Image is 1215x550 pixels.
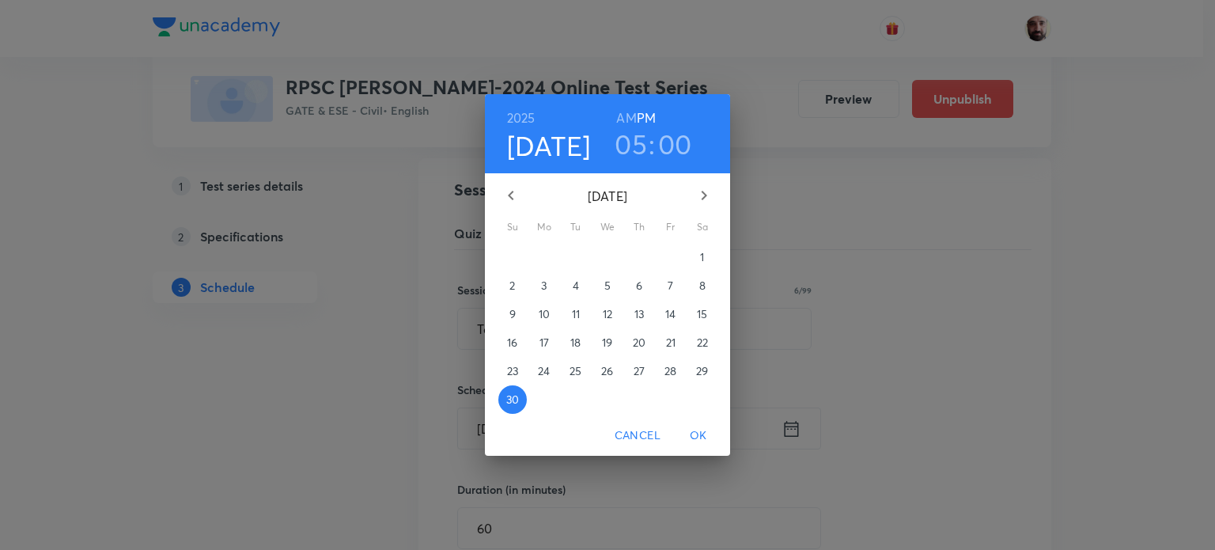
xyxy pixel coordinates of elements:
button: AM [616,107,636,129]
p: [DATE] [530,187,685,206]
button: 11 [562,300,590,328]
p: 26 [601,363,613,379]
button: 6 [625,271,653,300]
button: 14 [657,300,685,328]
p: 24 [538,363,550,379]
button: 24 [530,357,558,385]
button: 12 [593,300,622,328]
p: 11 [572,306,580,322]
p: 22 [697,335,708,351]
button: 26 [593,357,622,385]
p: 14 [665,306,676,322]
p: 20 [633,335,645,351]
p: 17 [539,335,549,351]
span: Fr [657,219,685,235]
button: 7 [657,271,685,300]
button: Cancel [608,421,667,450]
button: 05 [615,127,647,161]
p: 18 [570,335,581,351]
p: 9 [509,306,516,322]
button: 1 [688,243,717,271]
p: 15 [697,306,707,322]
p: 27 [634,363,645,379]
button: 16 [498,328,527,357]
button: 19 [593,328,622,357]
button: 20 [625,328,653,357]
p: 4 [573,278,579,294]
button: 00 [658,127,692,161]
p: 12 [603,306,612,322]
p: 21 [666,335,676,351]
button: 17 [530,328,558,357]
p: 1 [700,249,704,265]
button: 27 [625,357,653,385]
p: 7 [668,278,673,294]
p: 8 [699,278,706,294]
button: 9 [498,300,527,328]
button: OK [673,421,724,450]
button: 30 [498,385,527,414]
button: 18 [562,328,590,357]
span: OK [679,426,717,446]
button: 22 [688,328,717,357]
p: 6 [636,278,642,294]
span: Cancel [615,426,660,446]
p: 13 [634,306,644,322]
button: 3 [530,271,558,300]
p: 28 [664,363,676,379]
button: 25 [562,357,590,385]
span: Tu [562,219,590,235]
p: 3 [541,278,547,294]
button: 13 [625,300,653,328]
button: 2 [498,271,527,300]
p: 25 [570,363,581,379]
button: 29 [688,357,717,385]
span: Sa [688,219,717,235]
span: Mo [530,219,558,235]
p: 30 [506,392,519,408]
button: [DATE] [507,129,591,162]
p: 19 [602,335,612,351]
button: PM [637,107,656,129]
button: 5 [593,271,622,300]
p: 2 [509,278,515,294]
button: 8 [688,271,717,300]
span: Su [498,219,527,235]
button: 28 [657,357,685,385]
p: 10 [539,306,550,322]
button: 23 [498,357,527,385]
button: 2025 [507,107,536,129]
p: 16 [507,335,517,351]
button: 21 [657,328,685,357]
button: 10 [530,300,558,328]
span: Th [625,219,653,235]
p: 29 [696,363,708,379]
span: We [593,219,622,235]
button: 15 [688,300,717,328]
p: 5 [604,278,611,294]
button: 4 [562,271,590,300]
h3: : [649,127,655,161]
p: 23 [507,363,518,379]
